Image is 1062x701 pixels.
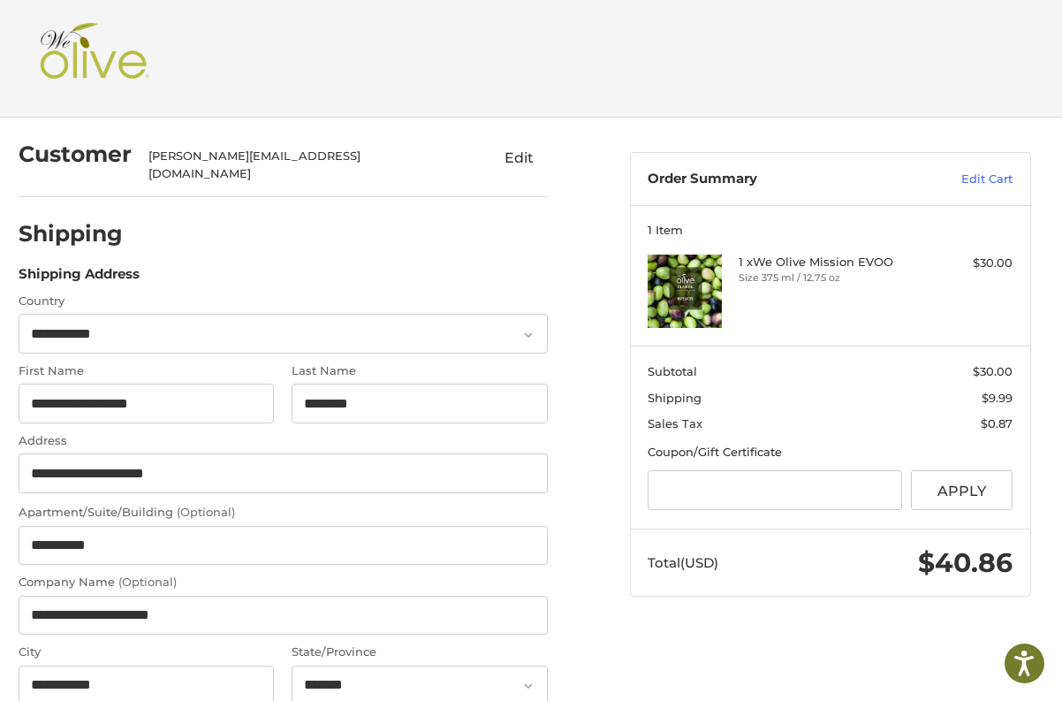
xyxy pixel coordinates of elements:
li: Size 375 ml / 12.75 oz [739,270,917,286]
button: Edit [491,143,548,171]
input: Gift Certificate or Coupon Code [648,470,902,510]
label: Country [19,293,548,310]
div: Coupon/Gift Certificate [648,444,1013,461]
img: Shop We Olive [35,23,154,94]
button: Apply [911,470,1013,510]
span: Subtotal [648,364,697,378]
h2: Shipping [19,220,123,248]
label: State/Province [292,644,548,661]
span: $40.86 [918,546,1013,579]
div: $30.00 [922,255,1013,272]
h3: 1 Item [648,223,1013,237]
span: Shipping [648,391,702,405]
legend: Shipping Address [19,264,140,293]
div: [PERSON_NAME][EMAIL_ADDRESS][DOMAIN_NAME] [148,148,457,182]
h4: 1 x We Olive Mission EVOO [739,255,917,269]
label: Address [19,432,548,450]
small: (Optional) [177,505,235,519]
label: Apartment/Suite/Building [19,504,548,522]
p: We're away right now. Please check back later! [25,27,200,41]
span: $9.99 [982,391,1013,405]
label: City [19,644,275,661]
h2: Customer [19,141,132,168]
a: Edit Cart [896,171,1013,188]
h3: Order Summary [648,171,896,188]
span: Sales Tax [648,416,702,431]
span: Total (USD) [648,554,718,571]
small: (Optional) [118,575,177,589]
label: Company Name [19,574,548,591]
span: $0.87 [981,416,1013,431]
label: First Name [19,362,275,380]
span: $30.00 [973,364,1013,378]
label: Last Name [292,362,548,380]
button: Open LiveChat chat widget [203,23,224,44]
